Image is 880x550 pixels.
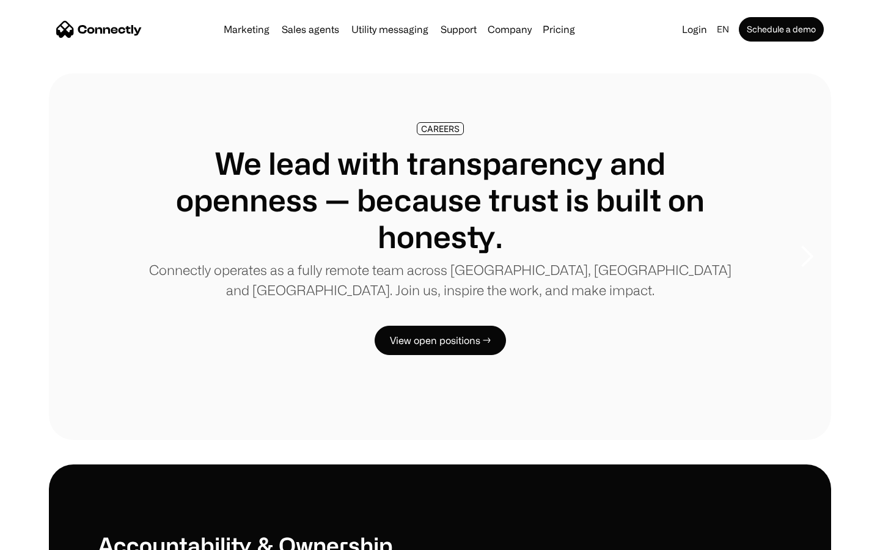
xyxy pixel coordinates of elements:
a: Pricing [538,24,580,34]
div: carousel [49,73,831,440]
div: 1 of 8 [49,73,831,440]
aside: Language selected: English [12,527,73,546]
ul: Language list [24,529,73,546]
div: en [712,21,736,38]
div: Company [488,21,532,38]
h1: We lead with transparency and openness — because trust is built on honesty. [147,145,733,255]
div: next slide [782,196,831,318]
p: Connectly operates as a fully remote team across [GEOGRAPHIC_DATA], [GEOGRAPHIC_DATA] and [GEOGRA... [147,260,733,300]
a: Login [677,21,712,38]
a: View open positions → [375,326,506,355]
a: Utility messaging [346,24,433,34]
div: CAREERS [421,124,460,133]
a: Sales agents [277,24,344,34]
div: Company [484,21,535,38]
a: Schedule a demo [739,17,824,42]
div: en [717,21,729,38]
a: Support [436,24,482,34]
a: home [56,20,142,38]
a: Marketing [219,24,274,34]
